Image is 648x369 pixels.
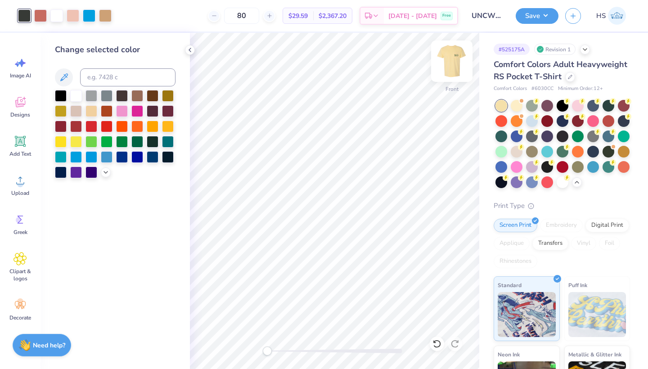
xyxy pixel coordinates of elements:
div: Digital Print [585,219,629,232]
div: Applique [494,237,530,250]
div: Foil [599,237,620,250]
div: Transfers [532,237,568,250]
span: Image AI [10,72,31,79]
div: Front [445,85,459,93]
div: Revision 1 [534,44,576,55]
span: Greek [13,229,27,236]
img: Helen Slacik [608,7,626,25]
input: Untitled Design [465,7,509,25]
span: # 6030CC [531,85,553,93]
div: Accessibility label [263,346,272,355]
div: # 525175A [494,44,530,55]
img: Standard [498,292,556,337]
div: Change selected color [55,44,175,56]
span: Decorate [9,314,31,321]
img: Puff Ink [568,292,626,337]
span: Minimum Order: 12 + [558,85,603,93]
span: Neon Ink [498,350,520,359]
span: HS [596,11,606,21]
span: Standard [498,280,522,290]
button: Save [516,8,558,24]
span: $2,367.20 [319,11,346,21]
div: Screen Print [494,219,537,232]
strong: Need help? [33,341,65,350]
div: Embroidery [540,219,583,232]
span: Puff Ink [568,280,587,290]
span: Clipart & logos [5,268,35,282]
span: [DATE] - [DATE] [388,11,437,21]
span: Designs [10,111,30,118]
a: HS [592,7,630,25]
span: Free [442,13,451,19]
span: Comfort Colors Adult Heavyweight RS Pocket T-Shirt [494,59,627,82]
div: Rhinestones [494,255,537,268]
img: Front [434,43,470,79]
input: – – [224,8,259,24]
div: Vinyl [571,237,596,250]
div: Print Type [494,201,630,211]
input: e.g. 7428 c [80,68,175,86]
span: Comfort Colors [494,85,527,93]
span: Upload [11,189,29,197]
span: Metallic & Glitter Ink [568,350,621,359]
span: Add Text [9,150,31,157]
span: $29.59 [288,11,308,21]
